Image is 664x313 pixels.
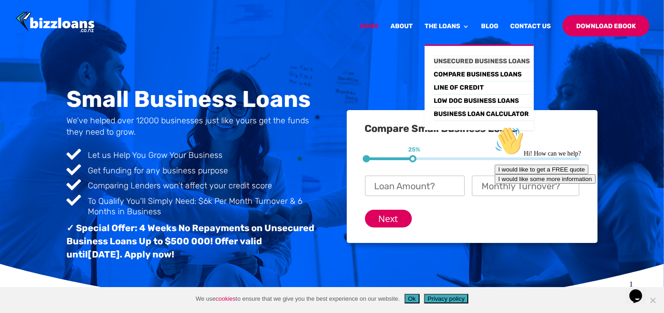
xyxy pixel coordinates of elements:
[66,147,81,162] span: 
[424,294,468,303] button: Privacy policy
[405,294,420,303] button: Ok
[4,27,90,34] span: Hi! How can we help?
[491,123,655,272] iframe: chat widget
[66,162,81,177] span: 
[88,150,223,160] span: Let us Help You Grow Your Business
[365,124,579,138] h3: Compare Small Business Loans
[4,4,167,61] div: 👋Hi! How can we help?I would like to get a FREE quoteI would like some more information
[66,193,81,207] span: 
[66,177,81,192] span: 
[66,115,317,142] h4: We’ve helped over 12000 businesses just like yours get the funds they need to grow.
[66,222,317,265] h3: ✓ Special Offer: 4 Weeks No Repayments on Unsecured Business Loans Up to $500 000! Offer valid un...
[365,176,465,196] input: Loan Amount?
[563,15,649,36] a: Download Ebook
[434,68,534,81] a: Compare Business Loans
[472,176,579,196] input: Monthly Turnover?
[4,4,33,33] img: :wave:
[88,181,272,191] span: Comparing Lenders won’t affect your credit score
[365,210,412,227] input: Next
[4,51,105,61] button: I would like some more information
[66,88,317,115] h1: Small Business Loans
[88,249,120,260] span: [DATE]
[216,295,236,302] a: cookies
[408,146,420,153] span: 25%
[626,277,655,304] iframe: chat widget
[196,294,400,303] span: We use to ensure that we give you the best experience on our website.
[425,23,469,45] a: The Loans
[15,11,95,34] img: Bizzloans New Zealand
[481,23,498,45] a: Blog
[88,196,302,217] span: To Qualify You'll Simply Need: $6k Per Month Turnover & 6 Months in Business
[434,55,534,68] a: Unsecured Business Loans
[360,23,379,45] a: Home
[434,95,534,108] a: Low Doc Business Loans
[390,23,413,45] a: About
[434,81,534,95] a: Line of Credit
[4,42,97,51] button: I would like to get a FREE quote
[510,23,551,45] a: Contact Us
[434,108,534,121] a: Business Loan Calculator
[88,166,228,176] span: Get funding for any business purpose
